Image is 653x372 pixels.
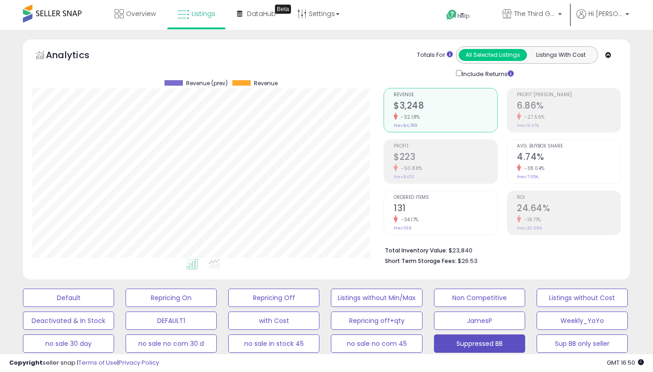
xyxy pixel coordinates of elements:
span: Listings [192,9,215,18]
span: Avg. Buybox Share [517,144,620,149]
button: with Cost [228,312,319,330]
i: Get Help [446,9,457,21]
button: Deactivated & In Stock [23,312,114,330]
div: Include Returns [449,68,525,79]
strong: Copyright [9,358,43,367]
span: Help [457,12,470,20]
button: no sale no com 30 d [126,334,217,353]
a: Help [439,2,488,30]
small: Prev: 9.47% [517,123,539,128]
small: -38.04% [521,165,545,172]
small: -50.88% [398,165,423,172]
a: Hi [PERSON_NAME] [576,9,629,30]
small: -27.56% [521,114,545,120]
button: Non Competitive [434,289,525,307]
button: Sup BB only seller [537,334,628,353]
small: -32.18% [398,114,420,120]
button: no sale no com 45 [331,334,422,353]
span: DataHub [247,9,276,18]
li: $23,840 [385,244,614,255]
a: Privacy Policy [119,358,159,367]
span: $26.53 [458,257,477,265]
small: Prev: $453 [394,174,414,180]
button: All Selected Listings [459,49,527,61]
small: Prev: 30.69% [517,225,542,231]
button: Default [23,289,114,307]
button: Listings With Cost [527,49,595,61]
span: Hi [PERSON_NAME] [588,9,623,18]
a: Terms of Use [78,358,117,367]
button: Repricing On [126,289,217,307]
h2: $3,248 [394,100,497,113]
h2: 131 [394,203,497,215]
small: -34.17% [398,216,419,223]
div: seller snap | | [9,359,159,367]
span: Revenue [254,80,278,87]
small: Prev: 7.65% [517,174,538,180]
b: Short Term Storage Fees: [385,257,456,265]
button: Weekly_YoYo [537,312,628,330]
span: Overview [126,9,156,18]
div: Tooltip anchor [275,5,291,14]
span: ROI [517,195,620,200]
small: Prev: 199 [394,225,412,231]
span: 2025-09-17 16:50 GMT [607,358,644,367]
button: Repricing Off [228,289,319,307]
h2: 4.74% [517,152,620,164]
span: Revenue [394,93,497,98]
button: JamesP [434,312,525,330]
button: DEFAULT1 [126,312,217,330]
span: Ordered Items [394,195,497,200]
button: Suppressed BB [434,334,525,353]
span: The Third Generation [514,9,555,18]
button: Repricing off+qty [331,312,422,330]
button: no sale in stock 45 [228,334,319,353]
small: -19.71% [521,216,541,223]
b: Total Inventory Value: [385,246,447,254]
h2: 6.86% [517,100,620,113]
span: Profit [PERSON_NAME] [517,93,620,98]
small: Prev: $4,789 [394,123,417,128]
button: Listings without Min/Max [331,289,422,307]
button: Listings without Cost [537,289,628,307]
div: Totals For [417,51,453,60]
button: no sale 30 day [23,334,114,353]
h5: Analytics [46,49,107,64]
span: Revenue (prev) [186,80,228,87]
span: Profit [394,144,497,149]
h2: $223 [394,152,497,164]
h2: 24.64% [517,203,620,215]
